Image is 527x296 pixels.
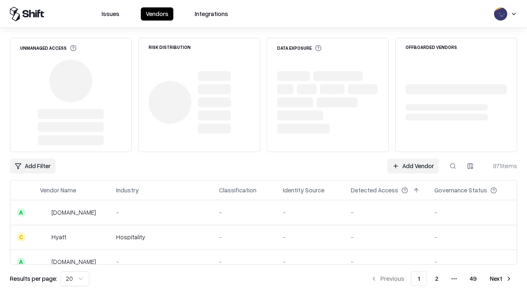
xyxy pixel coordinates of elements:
div: - [434,257,510,266]
div: - [434,208,510,217]
div: Vendor Name [40,186,76,194]
div: Detected Access [351,186,398,194]
div: - [351,208,421,217]
div: Hospitality [116,233,206,241]
div: Offboarded Vendors [406,45,457,49]
div: [DOMAIN_NAME] [51,257,96,266]
div: Risk Distribution [149,45,191,49]
div: 971 items [484,162,517,170]
button: Integrations [190,7,233,21]
div: - [219,233,270,241]
div: A [17,258,25,266]
div: - [283,257,338,266]
img: Hyatt [40,233,48,241]
div: Governance Status [434,186,487,194]
div: - [219,257,270,266]
img: primesec.co.il [40,258,48,266]
div: Unmanaged Access [20,45,77,51]
div: - [351,257,421,266]
div: Identity Source [283,186,324,194]
button: Issues [97,7,124,21]
div: - [283,208,338,217]
div: Industry [116,186,139,194]
div: - [351,233,421,241]
button: 2 [429,271,445,286]
img: intrado.com [40,208,48,217]
div: C [17,233,25,241]
div: [DOMAIN_NAME] [51,208,96,217]
div: Classification [219,186,257,194]
nav: pagination [366,271,517,286]
p: Results per page: [10,274,57,283]
button: Vendors [141,7,173,21]
div: - [116,208,206,217]
div: - [116,257,206,266]
button: 49 [463,271,483,286]
div: - [219,208,270,217]
div: - [283,233,338,241]
div: Data Exposure [277,45,322,51]
button: 1 [411,271,427,286]
button: Next [485,271,517,286]
div: - [434,233,510,241]
div: A [17,208,25,217]
button: Add Filter [10,159,56,173]
div: Hyatt [51,233,66,241]
a: Add Vendor [387,159,439,173]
